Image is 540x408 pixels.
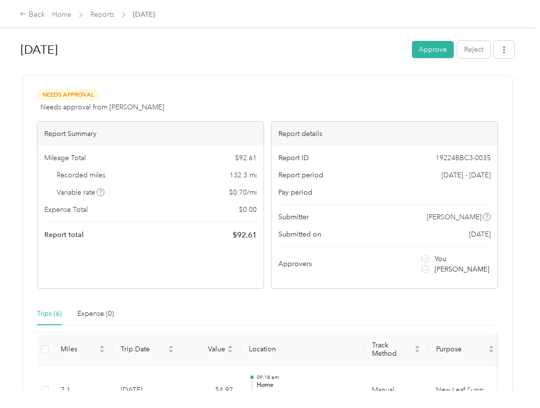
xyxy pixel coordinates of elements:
[436,345,486,353] span: Purpose
[469,229,491,239] span: [DATE]
[278,259,312,269] span: Approvers
[57,187,105,198] span: Variable rate
[278,229,321,239] span: Submitted on
[61,345,97,353] span: Miles
[121,345,166,353] span: Trip Date
[364,333,428,366] th: Track Method
[372,341,412,358] span: Track Method
[485,353,540,408] iframe: Everlance-gr Chat Button Frame
[235,153,257,163] span: $ 92.61
[168,344,174,350] span: caret-up
[233,229,257,241] span: $ 92.61
[53,333,113,366] th: Miles
[20,9,45,21] div: Back
[441,170,491,180] span: [DATE] - [DATE]
[257,374,356,381] p: 09:18 am
[435,254,446,264] span: You
[190,345,225,353] span: Value
[436,153,491,163] span: 19224BBC3-0035
[488,344,494,350] span: caret-up
[457,41,490,58] button: Reject
[113,333,182,366] th: Trip Date
[37,122,264,146] div: Report Summary
[271,122,498,146] div: Report details
[412,41,454,58] button: Approve
[90,10,114,19] a: Reports
[428,333,502,366] th: Purpose
[37,308,62,319] div: Trips (6)
[278,170,323,180] span: Report period
[427,212,481,222] span: [PERSON_NAME]
[77,308,114,319] div: Expense (0)
[44,204,88,215] span: Expense Total
[229,187,257,198] span: $ 0.70 / mi
[414,348,420,354] span: caret-down
[227,344,233,350] span: caret-up
[257,381,356,390] p: Home
[40,102,164,112] span: Needs approval from [PERSON_NAME]
[435,264,489,274] span: [PERSON_NAME]
[241,333,364,366] th: Location
[182,333,241,366] th: Value
[488,348,494,354] span: caret-down
[21,38,405,62] h1: Aug 2025
[227,348,233,354] span: caret-down
[168,348,174,354] span: caret-down
[414,344,420,350] span: caret-up
[44,153,86,163] span: Mileage Total
[52,10,71,19] a: Home
[239,204,257,215] span: $ 0.00
[278,153,309,163] span: Report ID
[99,344,105,350] span: caret-up
[44,230,84,240] span: Report total
[278,212,309,222] span: Submitter
[99,348,105,354] span: caret-down
[230,170,257,180] span: 132.3 mi
[57,170,105,180] span: Recorded miles
[133,9,155,20] span: [DATE]
[278,187,312,198] span: Pay period
[37,89,99,101] span: Needs Approval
